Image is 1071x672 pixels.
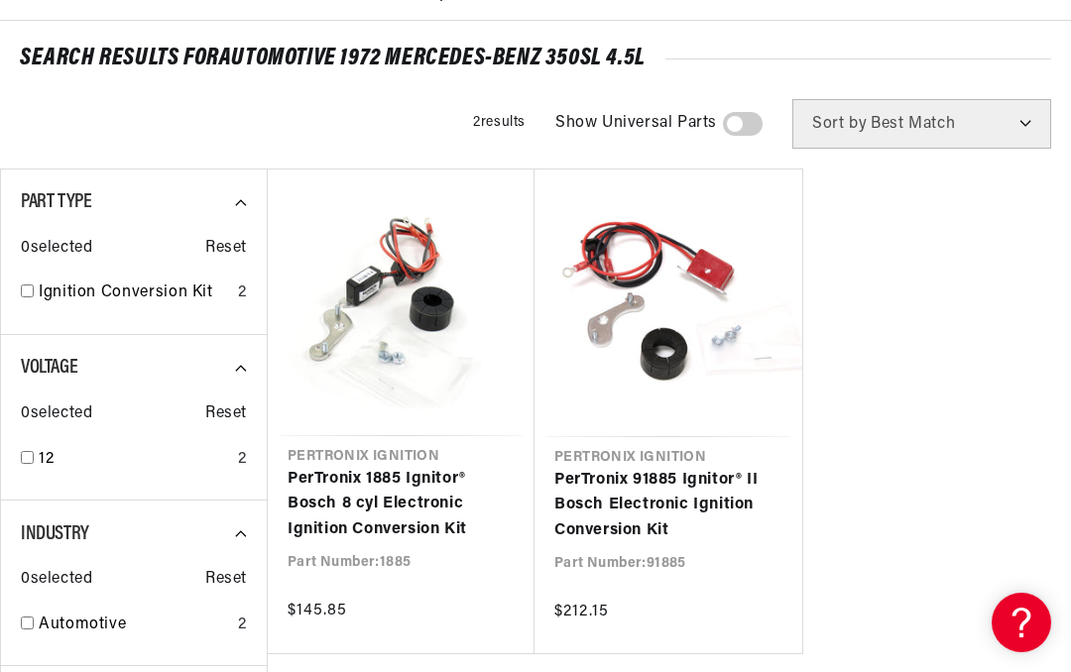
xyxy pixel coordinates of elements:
a: PerTronix 91885 Ignitor® II Bosch Electronic Ignition Conversion Kit [554,468,782,544]
span: Voltage [21,358,77,378]
span: 0 selected [21,236,92,262]
span: Show Universal Parts [555,111,717,137]
select: Sort by [792,99,1051,149]
span: Sort by [812,116,867,132]
a: PerTronix 1885 Ignitor® Bosch 8 cyl Electronic Ignition Conversion Kit [288,467,515,543]
span: 2 results [473,115,526,130]
span: Industry [21,524,89,544]
div: 2 [238,613,247,638]
a: 12 [39,447,230,473]
span: Reset [205,401,247,427]
span: 0 selected [21,567,92,593]
div: 2 [238,447,247,473]
span: Part Type [21,192,91,212]
span: 0 selected [21,401,92,427]
div: 2 [238,280,247,306]
span: Reset [205,236,247,262]
a: Automotive [39,613,230,638]
a: Ignition Conversion Kit [39,280,230,306]
div: SEARCH RESULTS FOR Automotive 1972 Mercedes-Benz 350SL 4.5L [20,49,1051,68]
span: Reset [205,567,247,593]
